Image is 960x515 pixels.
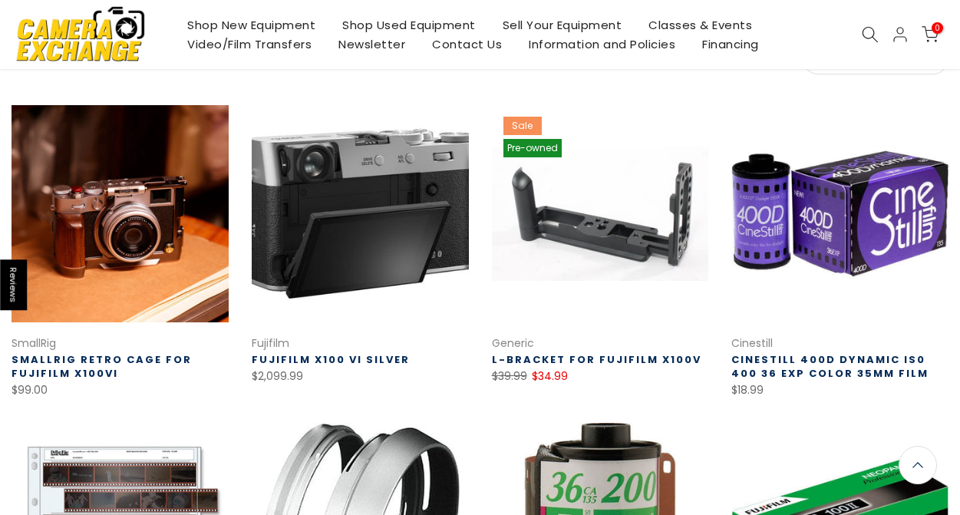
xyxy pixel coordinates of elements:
[899,446,937,484] a: Back to the top
[489,15,635,35] a: Sell Your Equipment
[252,352,410,367] a: Fujifilm X100 VI Silver
[252,367,469,386] div: $2,099.99
[532,367,568,386] ins: $34.99
[12,381,229,400] div: $99.00
[325,35,419,54] a: Newsletter
[689,35,773,54] a: Financing
[492,352,701,367] a: L-Bracket for Fujifilm X100V
[731,381,948,400] div: $18.99
[922,26,939,43] a: 0
[516,35,689,54] a: Information and Policies
[329,15,490,35] a: Shop Used Equipment
[731,335,773,351] a: Cinestill
[635,15,766,35] a: Classes & Events
[492,335,534,351] a: Generic
[252,335,289,351] a: Fujifilm
[492,368,527,384] del: $39.99
[419,35,516,54] a: Contact Us
[932,22,943,34] span: 0
[174,15,329,35] a: Shop New Equipment
[12,335,56,351] a: SmallRig
[12,352,192,381] a: SmallRig Retro Cage for Fujifilm X100VI
[174,35,325,54] a: Video/Film Transfers
[731,352,929,381] a: CineStill 400D Dynamic IS0 400 36 EXP Color 35mm Film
